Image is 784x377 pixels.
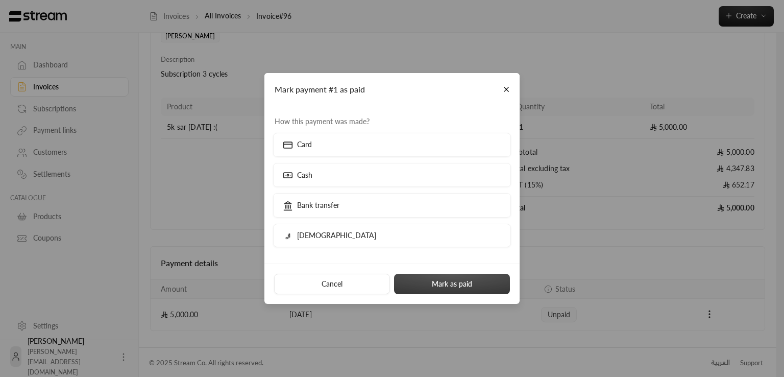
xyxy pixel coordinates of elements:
button: Cancel [274,274,390,294]
span: How this payment was made? [269,116,514,127]
p: Cash [297,170,312,180]
span: Mark payment #1 as paid [275,84,365,94]
img: qurrah logo [282,232,294,241]
button: Mark as paid [394,274,510,294]
button: Close [498,80,516,98]
p: Card [297,139,312,150]
p: [DEMOGRAPHIC_DATA] [297,230,376,241]
p: Bank transfer [297,200,339,210]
